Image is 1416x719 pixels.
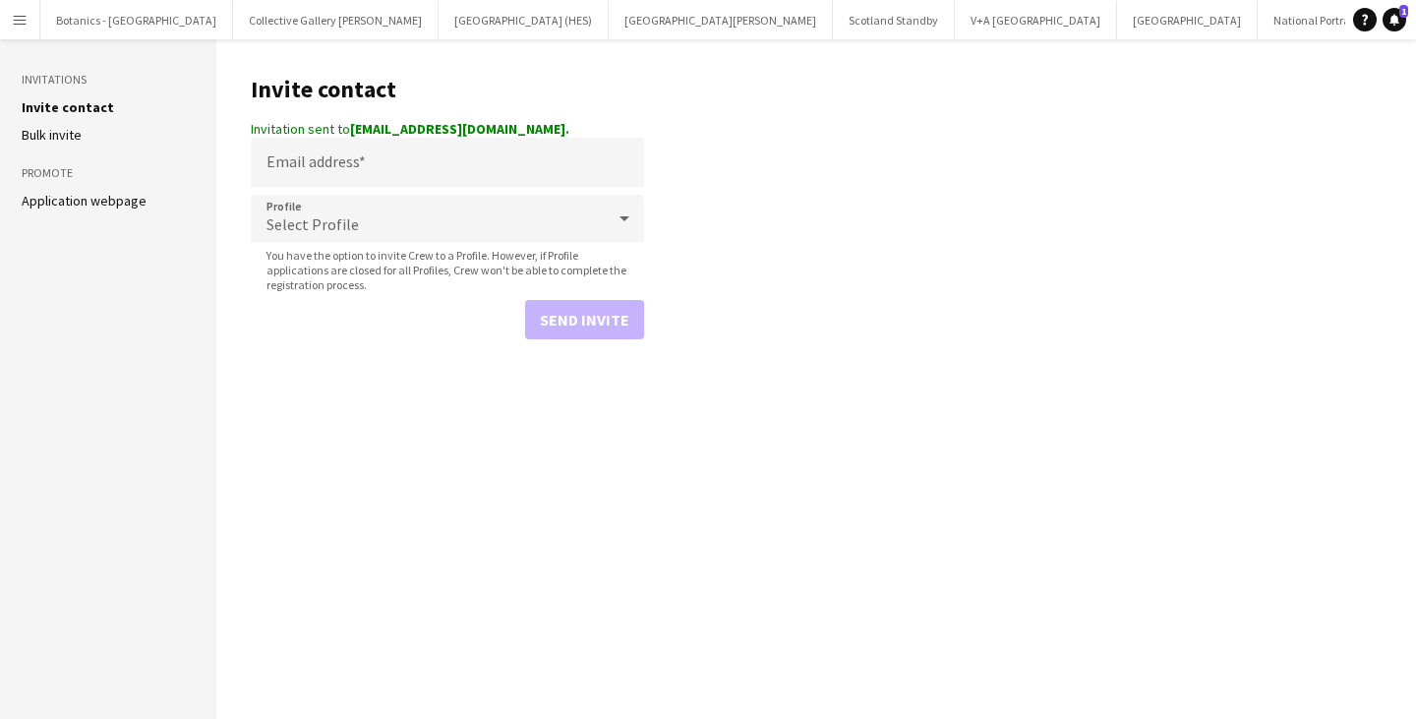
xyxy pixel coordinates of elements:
[251,120,644,138] div: Invitation sent to
[439,1,609,39] button: [GEOGRAPHIC_DATA] (HES)
[233,1,439,39] button: Collective Gallery [PERSON_NAME]
[266,214,359,234] span: Select Profile
[22,164,195,182] h3: Promote
[833,1,955,39] button: Scotland Standby
[350,120,569,138] strong: [EMAIL_ADDRESS][DOMAIN_NAME].
[1117,1,1258,39] button: [GEOGRAPHIC_DATA]
[1383,8,1406,31] a: 1
[609,1,833,39] button: [GEOGRAPHIC_DATA][PERSON_NAME]
[251,248,644,292] span: You have the option to invite Crew to a Profile. However, if Profile applications are closed for ...
[40,1,233,39] button: Botanics - [GEOGRAPHIC_DATA]
[22,192,147,210] a: Application webpage
[22,71,195,89] h3: Invitations
[22,126,82,144] a: Bulk invite
[955,1,1117,39] button: V+A [GEOGRAPHIC_DATA]
[251,75,644,104] h1: Invite contact
[1399,5,1408,18] span: 1
[22,98,114,116] a: Invite contact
